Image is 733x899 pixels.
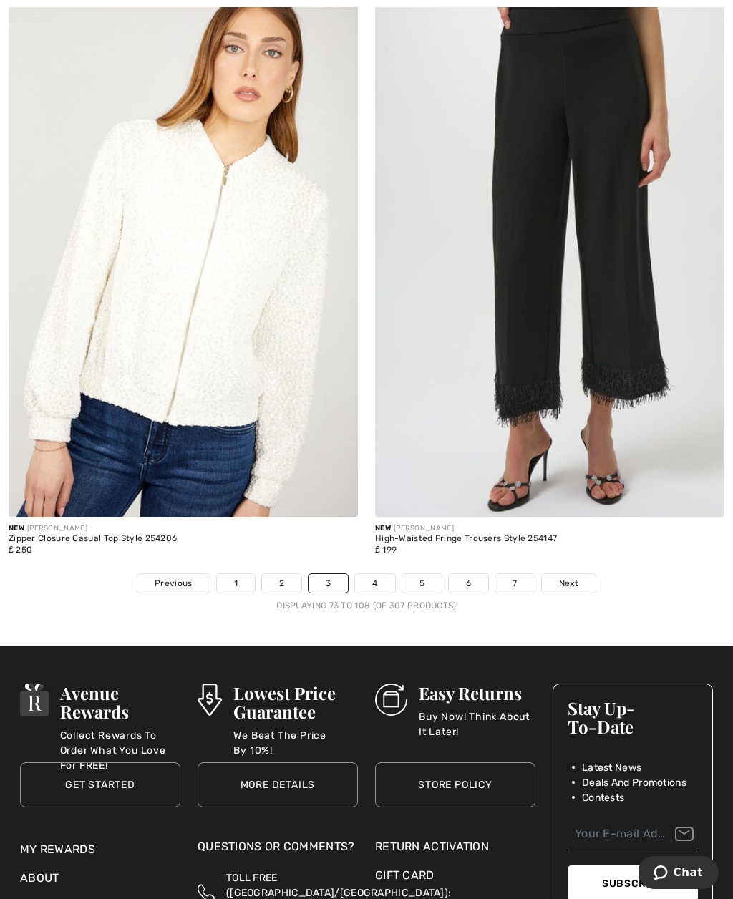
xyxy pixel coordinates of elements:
a: More Details [198,762,358,807]
span: New [375,524,391,533]
div: High-Waisted Fringe Trousers Style 254147 [375,534,724,544]
span: TOLL FREE ([GEOGRAPHIC_DATA]/[GEOGRAPHIC_DATA]): [226,872,451,899]
a: Gift Card [375,867,535,884]
div: Questions or Comments? [198,838,358,862]
a: Next [542,574,596,593]
a: Previous [137,574,209,593]
p: Buy Now! Think About It Later! [419,709,535,738]
h3: Easy Returns [419,684,535,702]
p: We Beat The Price By 10%! [233,728,358,757]
span: Previous [155,577,192,590]
a: Return Activation [375,838,535,855]
span: ₤ 199 [375,545,397,555]
a: 4 [355,574,394,593]
span: Contests [582,790,624,805]
a: Store Policy [375,762,535,807]
span: Next [559,577,578,590]
img: Lowest Price Guarantee [198,684,222,716]
div: [PERSON_NAME] [9,523,358,534]
span: New [9,524,24,533]
h3: Avenue Rewards [60,684,180,721]
div: Zipper Closure Casual Top Style 254206 [9,534,358,544]
input: Your E-mail Address [568,818,698,850]
span: Deals And Promotions [582,775,686,790]
a: 6 [449,574,488,593]
p: Collect Rewards To Order What You Love For FREE! [60,728,180,757]
a: 1 [217,574,255,593]
span: ₤ 250 [9,545,32,555]
a: 2 [262,574,301,593]
a: Get Started [20,762,180,807]
div: About [20,870,180,894]
a: My Rewards [20,842,95,856]
img: Easy Returns [375,684,407,716]
iframe: Opens a widget where you can chat to one of our agents [639,856,719,892]
div: [PERSON_NAME] [375,523,724,534]
a: 5 [402,574,442,593]
span: Latest News [582,760,641,775]
img: Avenue Rewards [20,684,49,716]
a: 3 [309,574,348,593]
h3: Stay Up-To-Date [568,699,698,736]
a: 7 [495,574,534,593]
h3: Lowest Price Guarantee [233,684,358,721]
